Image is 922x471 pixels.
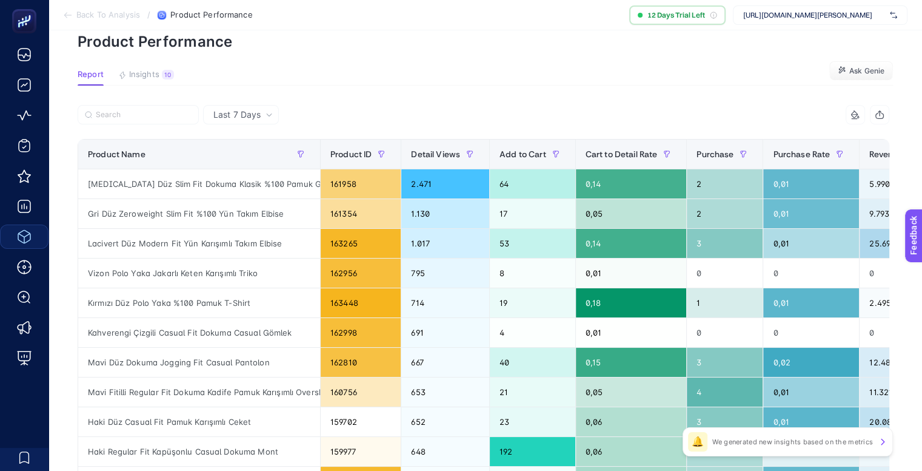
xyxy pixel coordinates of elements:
[321,169,401,198] div: 161958
[401,259,489,288] div: 795
[576,318,687,347] div: 0,01
[321,199,401,228] div: 161354
[869,149,903,159] span: Revenue
[687,259,763,288] div: 0
[7,4,46,13] span: Feedback
[78,348,320,377] div: Mavi Düz Dokuma Jogging Fit Casual Pantolon
[321,378,401,407] div: 160756
[576,199,687,228] div: 0,05
[490,378,575,407] div: 21
[687,348,763,377] div: 3
[213,109,261,121] span: Last 7 Days
[321,348,401,377] div: 162810
[586,149,658,159] span: Cart to Detail Rate
[88,149,145,159] span: Product Name
[76,10,140,20] span: Back To Analysis
[78,259,320,288] div: Vizon Polo Yaka Jakarlı Keten Karışımlı Triko
[321,229,401,258] div: 163265
[78,378,320,407] div: Mavi Fitilli Regular Fit Dokuma Kadife Pamuk Karışımlı Overshırt
[321,318,401,347] div: 162998
[490,318,575,347] div: 4
[773,149,830,159] span: Purchase Rate
[321,259,401,288] div: 162956
[490,437,575,466] div: 192
[401,348,489,377] div: 667
[321,407,401,436] div: 159702
[499,149,546,159] span: Add to Cart
[170,10,252,20] span: Product Performance
[78,229,320,258] div: Lacivert Düz Modern Fit Yün Karışımlı Takım Elbise
[490,288,575,317] div: 19
[687,378,763,407] div: 4
[763,378,859,407] div: 0,01
[687,229,763,258] div: 3
[576,407,687,436] div: 0,06
[763,199,859,228] div: 0,01
[743,10,885,20] span: [URL][DOMAIN_NAME][PERSON_NAME]
[401,407,489,436] div: 652
[401,229,489,258] div: 1.017
[490,229,575,258] div: 53
[78,33,893,50] p: Product Performance
[78,70,104,80] span: Report
[687,199,763,228] div: 2
[401,199,489,228] div: 1.130
[687,169,763,198] div: 2
[401,378,489,407] div: 653
[401,437,489,466] div: 648
[576,229,687,258] div: 0,14
[576,259,687,288] div: 0,01
[687,407,763,436] div: 3
[687,288,763,317] div: 1
[697,149,733,159] span: Purchase
[490,199,575,228] div: 17
[490,407,575,436] div: 23
[576,348,687,377] div: 0,15
[490,348,575,377] div: 40
[849,66,884,76] span: Ask Genie
[763,407,859,436] div: 0,01
[576,437,687,466] div: 0,06
[401,169,489,198] div: 2.471
[330,149,372,159] span: Product ID
[401,318,489,347] div: 691
[763,318,859,347] div: 0
[78,318,320,347] div: Kahverengi Çizgili Casual Fit Dokuma Casual Gömlek
[78,288,320,317] div: Kırmızı Düz Polo Yaka %100 Pamuk T-Shirt
[763,288,859,317] div: 0,01
[147,10,150,19] span: /
[576,169,687,198] div: 0,14
[411,149,460,159] span: Detail Views
[401,288,489,317] div: 714
[321,437,401,466] div: 159977
[162,70,174,80] div: 10
[763,169,859,198] div: 0,01
[78,407,320,436] div: Haki Düz Casual Fit Pamuk Karışımlı Ceket
[763,259,859,288] div: 0
[829,61,893,81] button: Ask Genie
[763,348,859,377] div: 0,02
[78,169,320,198] div: [MEDICAL_DATA] Düz Slim Fit Dokuma Klasik %100 Pamuk Gömlek
[576,288,687,317] div: 0,18
[78,437,320,466] div: Haki Regular Fit Kapüşonlu Casual Dokuma Mont
[490,169,575,198] div: 64
[712,437,873,447] p: We generated new insights based on the metrics
[576,378,687,407] div: 0,05
[687,318,763,347] div: 0
[688,432,707,452] div: 🔔
[490,259,575,288] div: 8
[763,229,859,258] div: 0,01
[129,70,159,80] span: Insights
[647,10,705,20] span: 12 Days Trial Left
[78,199,320,228] div: Gri Düz Zeroweight Slim Fit %100 Yün Takım Elbise
[321,288,401,317] div: 163448
[890,9,897,21] img: svg%3e
[96,110,192,120] input: Search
